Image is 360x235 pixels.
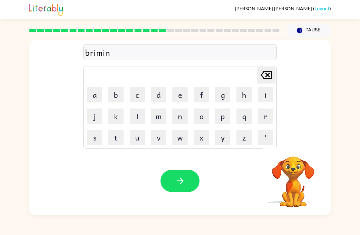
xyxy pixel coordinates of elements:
[130,109,145,124] button: l
[194,109,209,124] button: o
[258,130,273,145] button: '
[315,5,329,11] a: Logout
[87,130,102,145] button: s
[172,130,188,145] button: w
[87,109,102,124] button: j
[258,87,273,102] button: i
[108,130,124,145] button: t
[172,87,188,102] button: e
[130,130,145,145] button: u
[151,109,166,124] button: m
[235,5,313,11] span: [PERSON_NAME] [PERSON_NAME]
[236,87,252,102] button: h
[263,147,324,208] video: Your browser must support playing .mp4 files to use Literably. Please try using another browser.
[130,87,145,102] button: c
[108,109,124,124] button: k
[172,109,188,124] button: n
[194,130,209,145] button: x
[215,130,230,145] button: y
[151,130,166,145] button: v
[85,46,275,59] div: brimin
[87,87,102,102] button: a
[215,87,230,102] button: g
[194,87,209,102] button: f
[236,109,252,124] button: q
[236,130,252,145] button: z
[215,109,230,124] button: p
[151,87,166,102] button: d
[108,87,124,102] button: b
[235,5,331,11] div: ( )
[29,2,63,16] img: Literably
[287,23,331,37] button: Pause
[258,109,273,124] button: r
